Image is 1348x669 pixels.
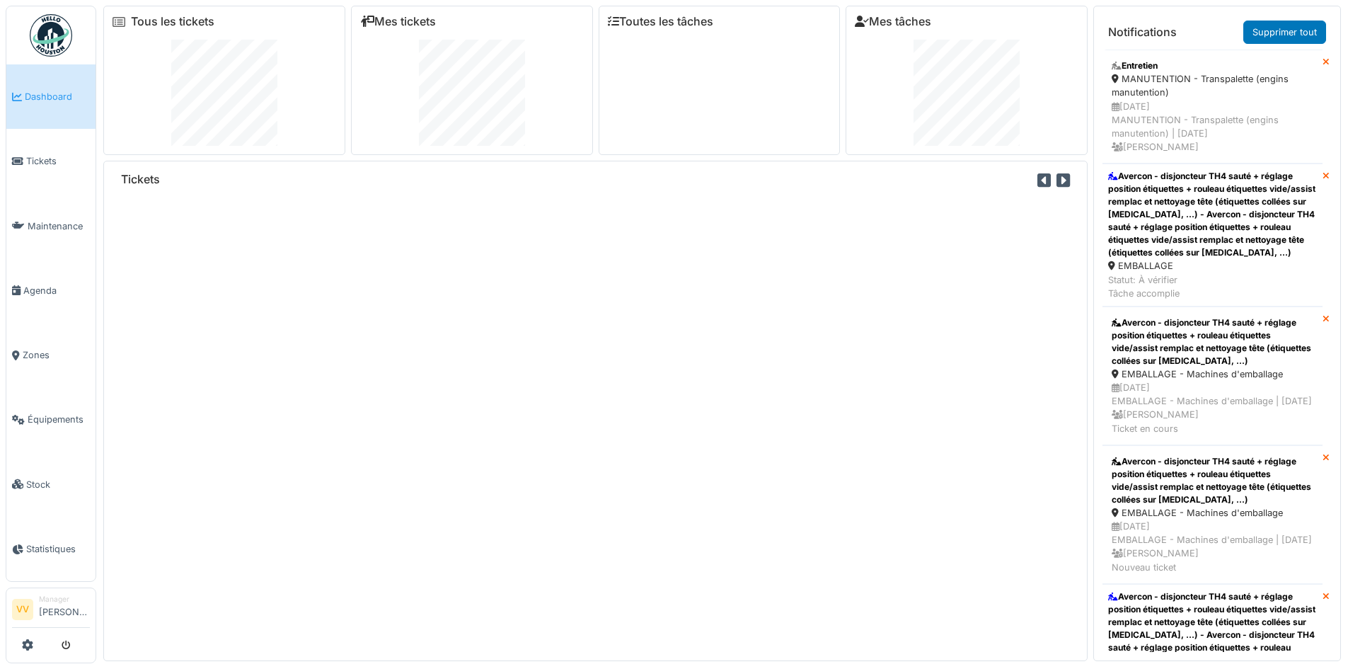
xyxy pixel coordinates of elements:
[1108,259,1317,273] div: EMBALLAGE
[1112,72,1313,99] div: MANUTENTION - Transpalette (engins manutention)
[1112,100,1313,154] div: [DATE] MANUTENTION - Transpalette (engins manutention) | [DATE] [PERSON_NAME]
[6,517,96,581] a: Statistiques
[608,15,713,28] a: Toutes les tâches
[6,64,96,129] a: Dashboard
[1102,50,1323,164] a: Entretien MANUTENTION - Transpalette (engins manutention) [DATE]MANUTENTION - Transpalette (engin...
[6,323,96,387] a: Zones
[1108,170,1317,259] div: Avercon - disjoncteur TH4 sauté + réglage position étiquettes + rouleau étiquettes vide/assist re...
[360,15,436,28] a: Mes tickets
[6,452,96,517] a: Stock
[1112,520,1313,574] div: [DATE] EMBALLAGE - Machines d'emballage | [DATE] [PERSON_NAME] Nouveau ticket
[1108,273,1317,300] div: Statut: À vérifier Tâche accomplie
[26,478,90,491] span: Stock
[855,15,931,28] a: Mes tâches
[28,219,90,233] span: Maintenance
[12,599,33,620] li: VV
[6,387,96,452] a: Équipements
[1112,367,1313,381] div: EMBALLAGE - Machines d'emballage
[39,594,90,605] div: Manager
[121,173,160,186] h6: Tickets
[1112,316,1313,367] div: Avercon - disjoncteur TH4 sauté + réglage position étiquettes + rouleau étiquettes vide/assist re...
[6,194,96,258] a: Maintenance
[23,348,90,362] span: Zones
[26,154,90,168] span: Tickets
[1112,455,1313,506] div: Avercon - disjoncteur TH4 sauté + réglage position étiquettes + rouleau étiquettes vide/assist re...
[1112,381,1313,435] div: [DATE] EMBALLAGE - Machines d'emballage | [DATE] [PERSON_NAME] Ticket en cours
[28,413,90,426] span: Équipements
[1102,307,1323,445] a: Avercon - disjoncteur TH4 sauté + réglage position étiquettes + rouleau étiquettes vide/assist re...
[6,258,96,323] a: Agenda
[1102,164,1323,307] a: Avercon - disjoncteur TH4 sauté + réglage position étiquettes + rouleau étiquettes vide/assist re...
[30,14,72,57] img: Badge_color-CXgf-gQk.svg
[1108,25,1177,39] h6: Notifications
[1112,506,1313,520] div: EMBALLAGE - Machines d'emballage
[25,90,90,103] span: Dashboard
[1102,445,1323,584] a: Avercon - disjoncteur TH4 sauté + réglage position étiquettes + rouleau étiquettes vide/assist re...
[6,129,96,193] a: Tickets
[26,542,90,556] span: Statistiques
[12,594,90,628] a: VV Manager[PERSON_NAME]
[23,284,90,297] span: Agenda
[39,594,90,624] li: [PERSON_NAME]
[1243,21,1326,44] a: Supprimer tout
[1112,59,1313,72] div: Entretien
[131,15,214,28] a: Tous les tickets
